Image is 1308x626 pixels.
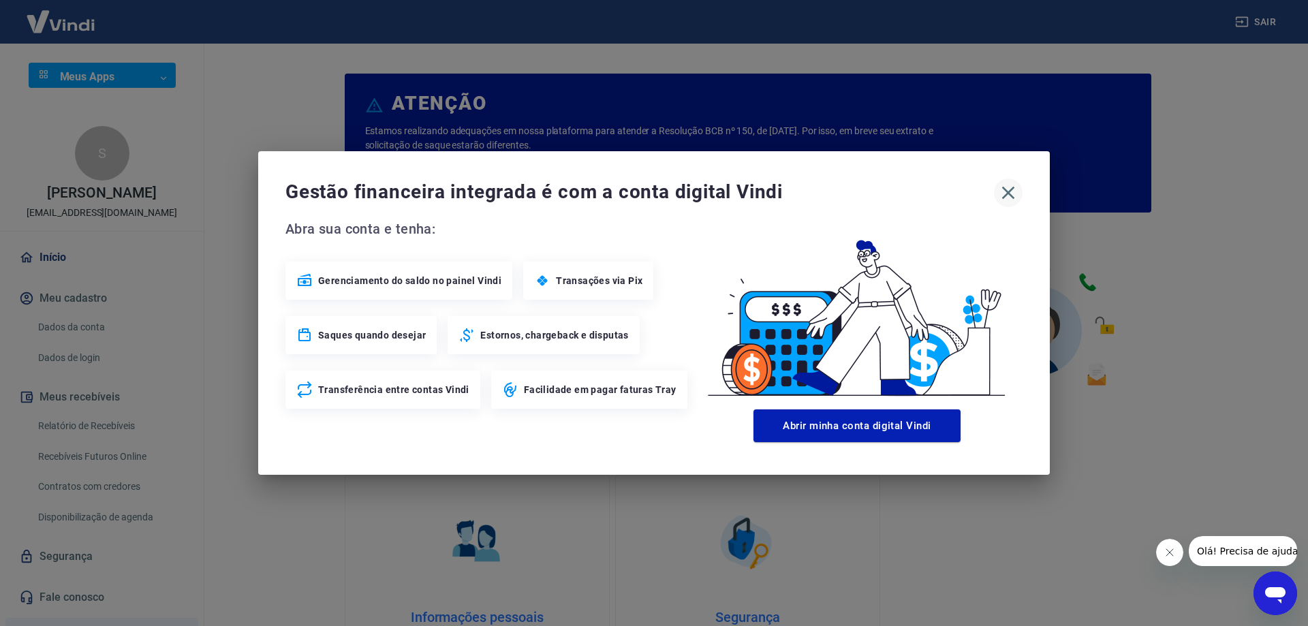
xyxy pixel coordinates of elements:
[480,328,628,342] span: Estornos, chargeback e disputas
[556,274,642,287] span: Transações via Pix
[1189,536,1297,566] iframe: Mensagem da empresa
[1156,539,1183,566] iframe: Fechar mensagem
[8,10,114,20] span: Olá! Precisa de ajuda?
[318,383,469,396] span: Transferência entre contas Vindi
[285,178,994,206] span: Gestão financeira integrada é com a conta digital Vindi
[1253,572,1297,615] iframe: Botão para abrir a janela de mensagens
[753,409,961,442] button: Abrir minha conta digital Vindi
[285,218,691,240] span: Abra sua conta e tenha:
[318,328,426,342] span: Saques quando desejar
[524,383,676,396] span: Facilidade em pagar faturas Tray
[318,274,501,287] span: Gerenciamento do saldo no painel Vindi
[691,218,1023,404] img: Good Billing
